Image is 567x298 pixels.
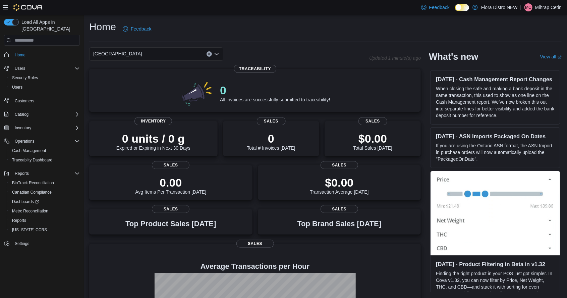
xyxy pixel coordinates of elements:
button: Users [1,64,82,73]
span: Users [9,83,80,91]
input: Dark Mode [455,4,469,11]
span: [US_STATE] CCRS [12,227,47,233]
button: Operations [12,137,37,145]
div: Total # Invoices [DATE] [247,132,295,151]
button: Customers [1,96,82,106]
svg: External link [558,55,562,59]
p: $0.00 [353,132,392,145]
button: Open list of options [214,51,219,57]
a: Home [12,51,28,59]
h3: [DATE] - Product Filtering in Beta in v1.32 [436,261,555,267]
span: Customers [15,98,34,104]
p: Flora Distro NEW [481,3,518,11]
p: When closing the safe and making a bank deposit in the same transaction, this used to show as one... [436,85,555,119]
a: Dashboards [7,197,82,206]
h3: [DATE] - ASN Imports Packaged On Dates [436,133,555,140]
span: Reports [9,216,80,225]
span: Catalog [15,112,29,117]
button: Reports [12,169,32,178]
p: 0 [220,84,330,97]
a: Cash Management [9,147,49,155]
span: Settings [12,239,80,248]
span: Sales [257,117,285,125]
p: | [520,3,522,11]
img: Cova [13,4,43,11]
span: Feedback [131,26,151,32]
span: Cash Management [9,147,80,155]
span: Users [12,85,22,90]
h3: Top Product Sales [DATE] [125,220,216,228]
button: Clear input [207,51,212,57]
span: Security Roles [9,74,80,82]
p: $0.00 [310,176,369,189]
span: MC [525,3,531,11]
span: BioTrack Reconciliation [12,180,54,186]
span: BioTrack Reconciliation [9,179,80,187]
span: Feedback [429,4,450,11]
button: Operations [1,137,82,146]
div: Mihrap Cetin [524,3,532,11]
button: Settings [1,239,82,248]
span: Security Roles [12,75,38,81]
span: Users [12,64,80,72]
span: Inventory [15,125,31,131]
button: Users [12,64,28,72]
span: Reports [15,171,29,176]
span: Dashboards [12,199,39,204]
span: Sales [321,205,358,213]
span: Sales [152,205,189,213]
nav: Complex example [4,47,80,266]
span: Traceability [234,65,276,73]
p: Updated 1 minute(s) ago [369,55,421,61]
a: BioTrack Reconciliation [9,179,57,187]
div: Transaction Average [DATE] [310,176,369,195]
span: Reports [12,169,80,178]
a: Customers [12,97,37,105]
a: Settings [12,240,32,248]
span: Traceabilty Dashboard [9,156,80,164]
a: View allExternal link [540,54,562,59]
button: Reports [7,216,82,225]
button: Users [7,83,82,92]
span: Sales [358,117,387,125]
span: Load All Apps in [GEOGRAPHIC_DATA] [19,19,80,32]
button: Metrc Reconciliation [7,206,82,216]
h1: Home [89,20,116,34]
span: Sales [152,161,189,169]
div: Expired or Expiring in Next 30 Days [116,132,190,151]
a: Reports [9,216,29,225]
span: Sales [321,161,358,169]
span: Cash Management [12,148,46,153]
span: Catalog [12,110,80,118]
span: Metrc Reconciliation [9,207,80,215]
a: Users [9,83,25,91]
a: Security Roles [9,74,41,82]
a: Feedback [120,22,154,36]
span: Inventory [12,124,80,132]
button: BioTrack Reconciliation [7,178,82,188]
span: Washington CCRS [9,226,80,234]
p: 0 [247,132,295,145]
span: Traceabilty Dashboard [12,157,52,163]
span: Canadian Compliance [12,190,52,195]
span: Sales [236,240,274,248]
button: [US_STATE] CCRS [7,225,82,235]
span: Customers [12,97,80,105]
a: Traceabilty Dashboard [9,156,55,164]
button: Canadian Compliance [7,188,82,197]
button: Traceabilty Dashboard [7,155,82,165]
div: All invoices are successfully submitted to traceability! [220,84,330,102]
h3: Top Brand Sales [DATE] [297,220,382,228]
p: If you are using the Ontario ASN format, the ASN Import in purchase orders will now automatically... [436,142,555,162]
span: Operations [15,139,35,144]
div: Total Sales [DATE] [353,132,392,151]
a: Dashboards [9,198,42,206]
button: Inventory [12,124,34,132]
p: Mihrap Cetin [535,3,562,11]
button: Inventory [1,123,82,133]
a: [US_STATE] CCRS [9,226,50,234]
div: Avg Items Per Transaction [DATE] [135,176,206,195]
button: Security Roles [7,73,82,83]
button: Catalog [1,110,82,119]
